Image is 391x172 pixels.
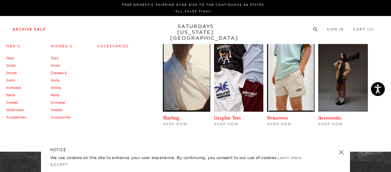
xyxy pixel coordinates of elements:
a: Dresses & Skirts [51,71,67,82]
a: Archive Sale [12,28,46,31]
a: Outerwear [6,108,24,112]
h5: NOTICE [50,147,341,153]
a: Shirts [6,63,15,68]
a: Accept [50,162,68,167]
a: Sweats [6,100,18,105]
a: Knitwear [51,100,65,105]
a: Accessories [97,44,129,48]
a: Pants [6,93,15,97]
a: Sign In [327,28,344,31]
a: Shorts [6,71,17,75]
a: Cart (0) [353,28,374,31]
a: Learn more [278,155,301,160]
a: Accessories [51,115,70,119]
a: Pants [51,93,60,97]
a: Shirts [51,63,60,68]
p: FREE DOMESTIC SHIPPING OVER $150 TO THE CONTIGUOUS 48 STATES [15,2,372,7]
a: Shorts [51,86,61,90]
a: Women's [51,44,72,48]
a: SATURDAYS[US_STATE][GEOGRAPHIC_DATA] [170,23,221,41]
a: Knitwear [6,86,21,90]
a: Tees [6,56,14,60]
a: Men's [6,44,20,48]
p: *ALL SALES FINAL* [15,9,372,14]
a: Swimwear [267,115,288,121]
a: Sweats [51,108,62,112]
a: Shirting [163,115,179,121]
a: Tees [51,56,58,60]
small: 0 [369,28,372,31]
a: Accessories [318,115,341,121]
a: Accessories [6,115,26,119]
a: Graphic Tees [214,115,241,121]
p: We use cookies on this site to enhance your user experience. By continuing, you consent to our us... [50,154,319,161]
a: Swim [6,78,15,82]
